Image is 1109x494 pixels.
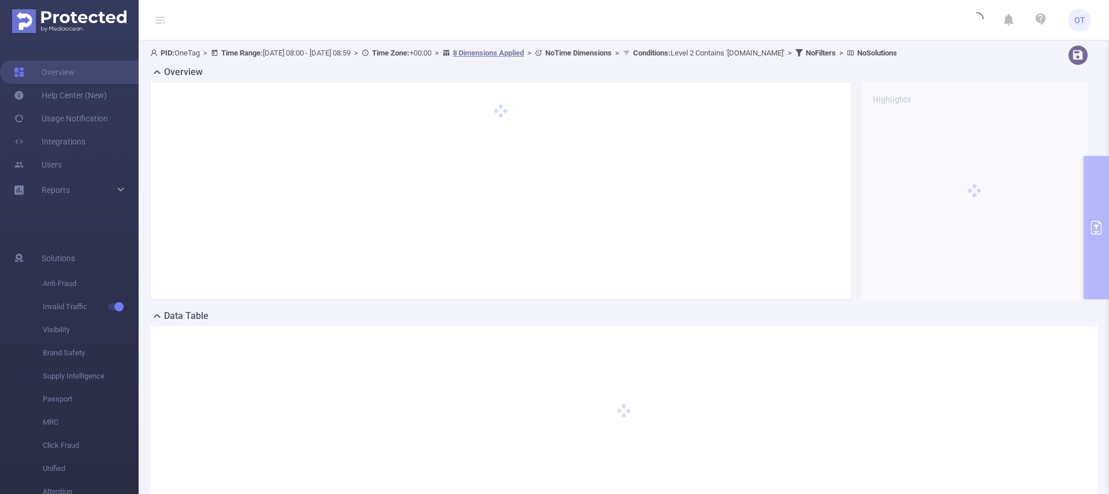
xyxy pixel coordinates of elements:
a: Overview [14,61,75,84]
b: No Time Dimensions [545,49,612,57]
span: Brand Safety [43,341,139,365]
span: Invalid Traffic [43,295,139,318]
b: No Filters [806,49,836,57]
a: Usage Notification [14,107,108,130]
span: Anti-Fraud [43,272,139,295]
span: > [351,49,362,57]
span: > [612,49,623,57]
span: OT [1074,9,1085,32]
b: Conditions : [633,49,671,57]
span: > [784,49,795,57]
span: MRC [43,411,139,434]
span: Solutions [42,247,75,270]
span: > [431,49,442,57]
span: Level 2 Contains '[DOMAIN_NAME]' [633,49,784,57]
span: Reports [42,185,70,195]
i: icon: user [150,49,161,57]
h2: Overview [164,65,203,79]
a: Help Center (New) [14,84,107,107]
a: Users [14,153,62,176]
span: > [836,49,847,57]
span: > [200,49,211,57]
i: icon: loading [970,12,984,28]
span: Visibility [43,318,139,341]
a: Reports [42,179,70,202]
b: Time Zone: [372,49,410,57]
b: Time Range: [221,49,263,57]
b: No Solutions [857,49,897,57]
span: Passport [43,388,139,411]
span: Unified [43,457,139,480]
span: Supply Intelligence [43,365,139,388]
h2: Data Table [164,309,209,323]
span: OneTag [DATE] 08:00 - [DATE] 08:59 +00:00 [150,49,897,57]
span: Click Fraud [43,434,139,457]
b: PID: [161,49,174,57]
a: Integrations [14,130,85,153]
span: > [524,49,535,57]
img: Protected Media [12,9,126,33]
u: 8 Dimensions Applied [453,49,524,57]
